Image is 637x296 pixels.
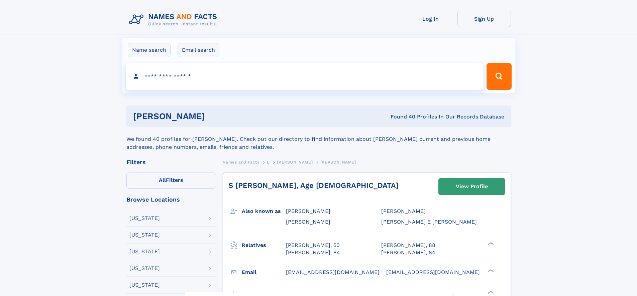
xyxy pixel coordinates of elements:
a: [PERSON_NAME], 84 [286,249,340,256]
a: Sign Up [457,11,511,27]
span: [EMAIL_ADDRESS][DOMAIN_NAME] [286,269,380,275]
div: ❯ [486,268,494,273]
a: View Profile [439,179,505,195]
div: View Profile [456,179,488,194]
div: We found 40 profiles for [PERSON_NAME]. Check out our directory to find information about [PERSON... [126,127,511,151]
label: Filters [126,173,216,189]
div: Found 40 Profiles In Our Records Database [298,113,504,120]
a: [PERSON_NAME], 88 [381,242,435,249]
button: Search Button [487,63,511,90]
span: [PERSON_NAME] [286,219,330,225]
div: ❯ [486,241,494,246]
span: [EMAIL_ADDRESS][DOMAIN_NAME] [386,269,480,275]
span: [PERSON_NAME] E [PERSON_NAME] [381,219,477,225]
span: [PERSON_NAME] [381,208,426,214]
div: Browse Locations [126,197,216,203]
a: [PERSON_NAME] [277,158,313,166]
span: [PERSON_NAME] [286,208,330,214]
a: L [267,158,270,166]
div: ❯ [486,290,494,294]
span: All [159,177,166,183]
div: [US_STATE] [129,216,160,221]
div: [US_STATE] [129,232,160,238]
div: [US_STATE] [129,266,160,271]
h1: [PERSON_NAME] [133,112,298,120]
a: Names and Facts [223,158,259,166]
h3: Relatives [242,240,286,251]
img: Logo Names and Facts [126,11,223,29]
label: Email search [178,43,219,57]
div: [US_STATE] [129,249,160,254]
span: L [267,160,270,165]
a: [PERSON_NAME], 84 [381,249,435,256]
h3: Email [242,267,286,278]
div: Filters [126,159,216,165]
input: search input [126,63,484,90]
h3: Also known as [242,206,286,217]
div: [US_STATE] [129,282,160,288]
span: [PERSON_NAME] [320,160,356,165]
a: Log In [404,11,457,27]
label: Name search [128,43,171,57]
span: [PERSON_NAME] [277,160,313,165]
a: [PERSON_NAME], 50 [286,242,340,249]
a: S [PERSON_NAME], Age [DEMOGRAPHIC_DATA] [228,181,399,190]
